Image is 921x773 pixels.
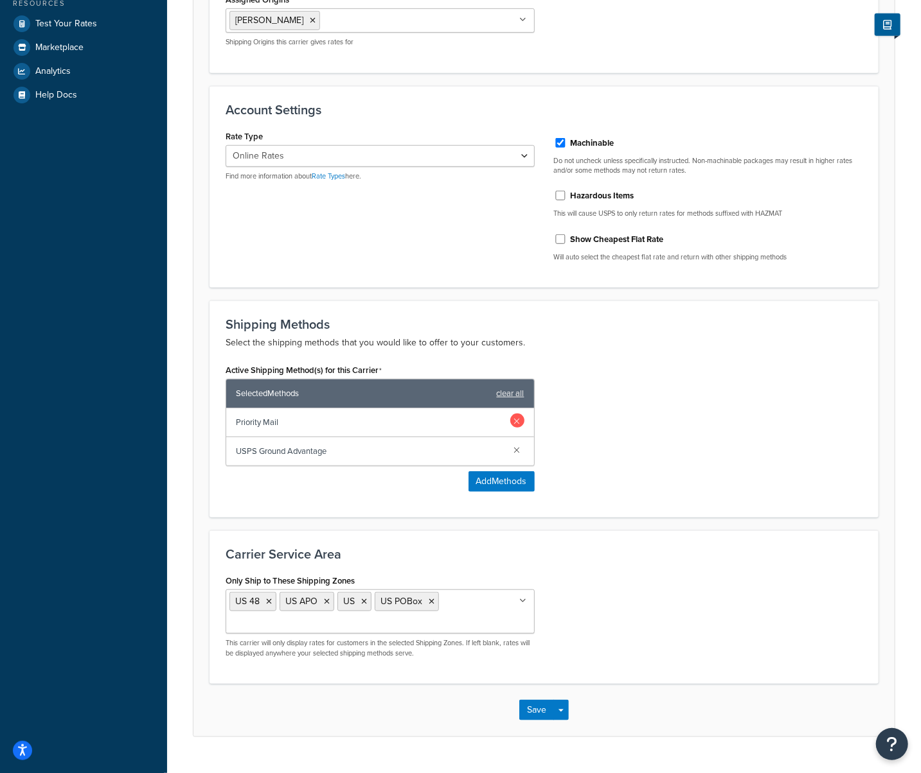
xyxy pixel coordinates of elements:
[10,83,157,107] a: Help Docs
[469,471,535,492] button: AddMethods
[571,234,664,245] label: Show Cheapest Flat Rate
[226,317,863,331] h3: Shipping Methods
[554,156,863,176] p: Do not uncheck unless specifically instructed. Non-machinable packages may result in higher rates...
[236,413,504,431] span: Priority Mail
[285,595,317,608] span: US APO
[10,60,157,83] a: Analytics
[226,638,535,658] p: This carrier will only display rates for customers in the selected Shipping Zones. If left blank,...
[380,595,422,608] span: US POBox
[10,36,157,59] a: Marketplace
[226,547,863,561] h3: Carrier Service Area
[235,595,260,608] span: US 48
[10,12,157,35] a: Test Your Rates
[226,171,535,181] p: Find more information about here.
[226,103,863,117] h3: Account Settings
[497,385,524,403] a: clear all
[35,42,84,53] span: Marketplace
[876,728,908,760] button: Open Resource Center
[35,90,77,101] span: Help Docs
[226,365,382,376] label: Active Shipping Method(s) for this Carrier
[236,385,490,403] span: Selected Methods
[226,132,263,141] label: Rate Type
[235,13,303,27] span: [PERSON_NAME]
[35,19,97,30] span: Test Your Rates
[226,37,535,47] p: Shipping Origins this carrier gives rates for
[554,252,863,262] p: Will auto select the cheapest flat rate and return with other shipping methods
[875,13,900,36] button: Show Help Docs
[236,442,504,460] span: USPS Ground Advantage
[226,576,355,586] label: Only Ship to These Shipping Zones
[519,700,554,720] button: Save
[226,335,863,351] p: Select the shipping methods that you would like to offer to your customers.
[312,171,345,181] a: Rate Types
[554,209,863,218] p: This will cause USPS to only return rates for methods suffixed with HAZMAT
[35,66,71,77] span: Analytics
[571,190,634,202] label: Hazardous Items
[571,137,614,149] label: Machinable
[343,595,355,608] span: US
